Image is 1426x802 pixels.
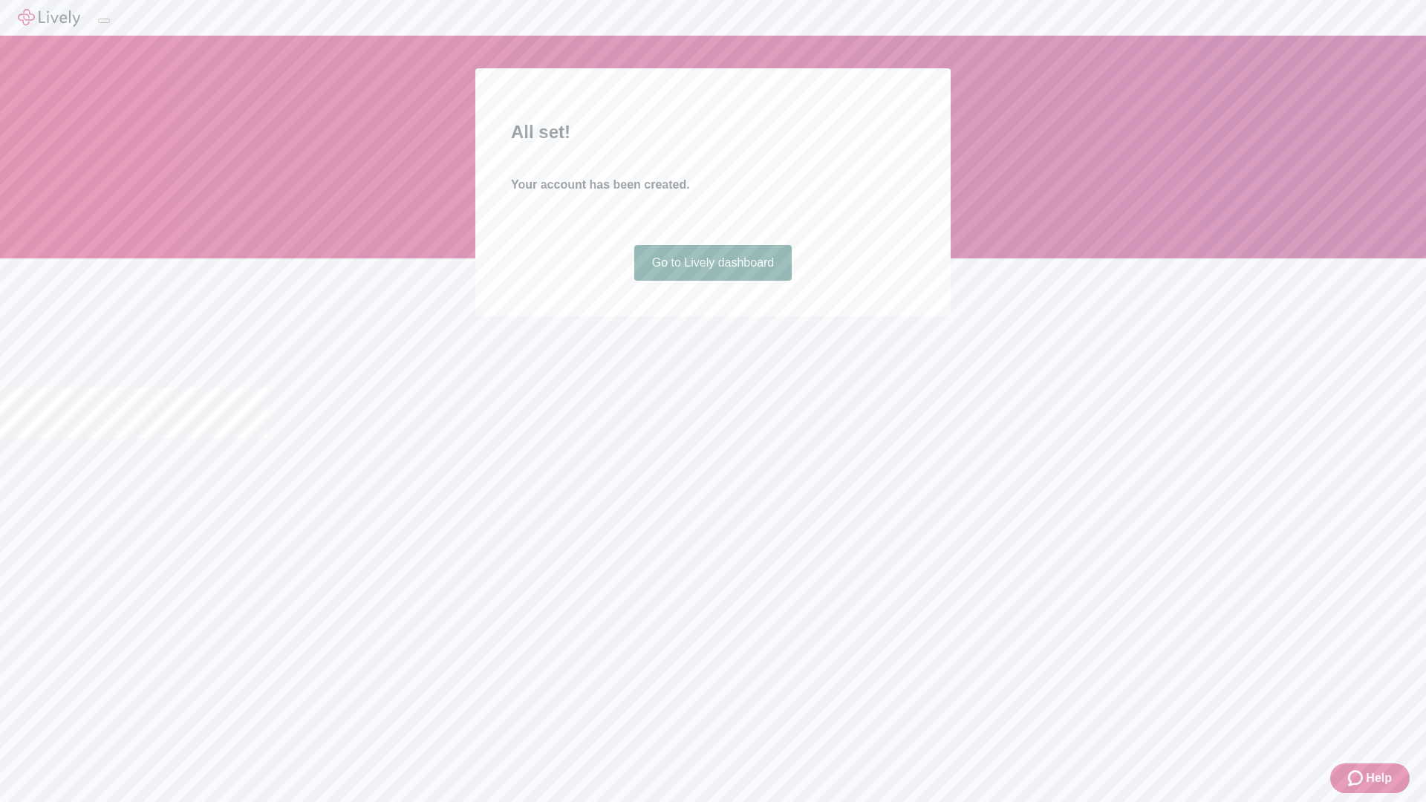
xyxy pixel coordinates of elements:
[1330,763,1410,793] button: Zendesk support iconHelp
[511,119,915,146] h2: All set!
[18,9,80,27] img: Lively
[98,19,110,23] button: Log out
[634,245,792,281] a: Go to Lively dashboard
[1348,769,1366,787] svg: Zendesk support icon
[1366,769,1392,787] span: Help
[511,176,915,194] h4: Your account has been created.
